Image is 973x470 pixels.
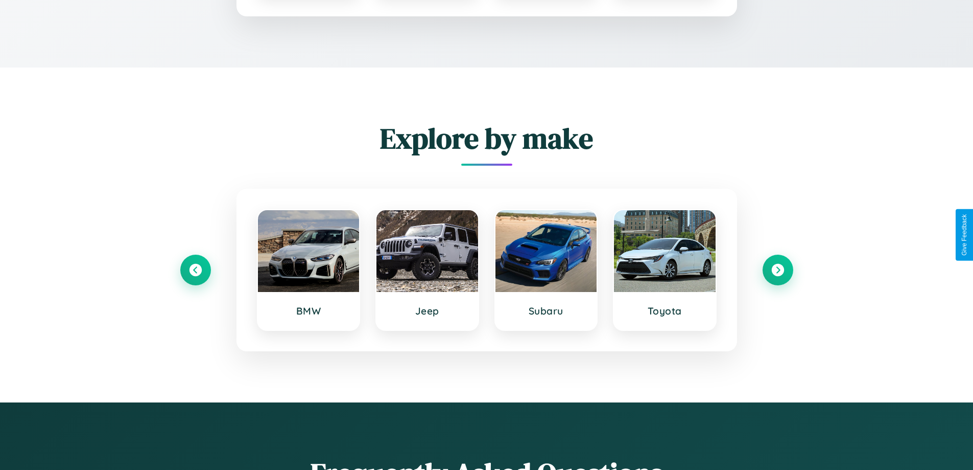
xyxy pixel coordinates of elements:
[268,305,349,317] h3: BMW
[180,119,793,158] h2: Explore by make
[506,305,587,317] h3: Subaru
[961,214,968,256] div: Give Feedback
[624,305,705,317] h3: Toyota
[387,305,468,317] h3: Jeep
